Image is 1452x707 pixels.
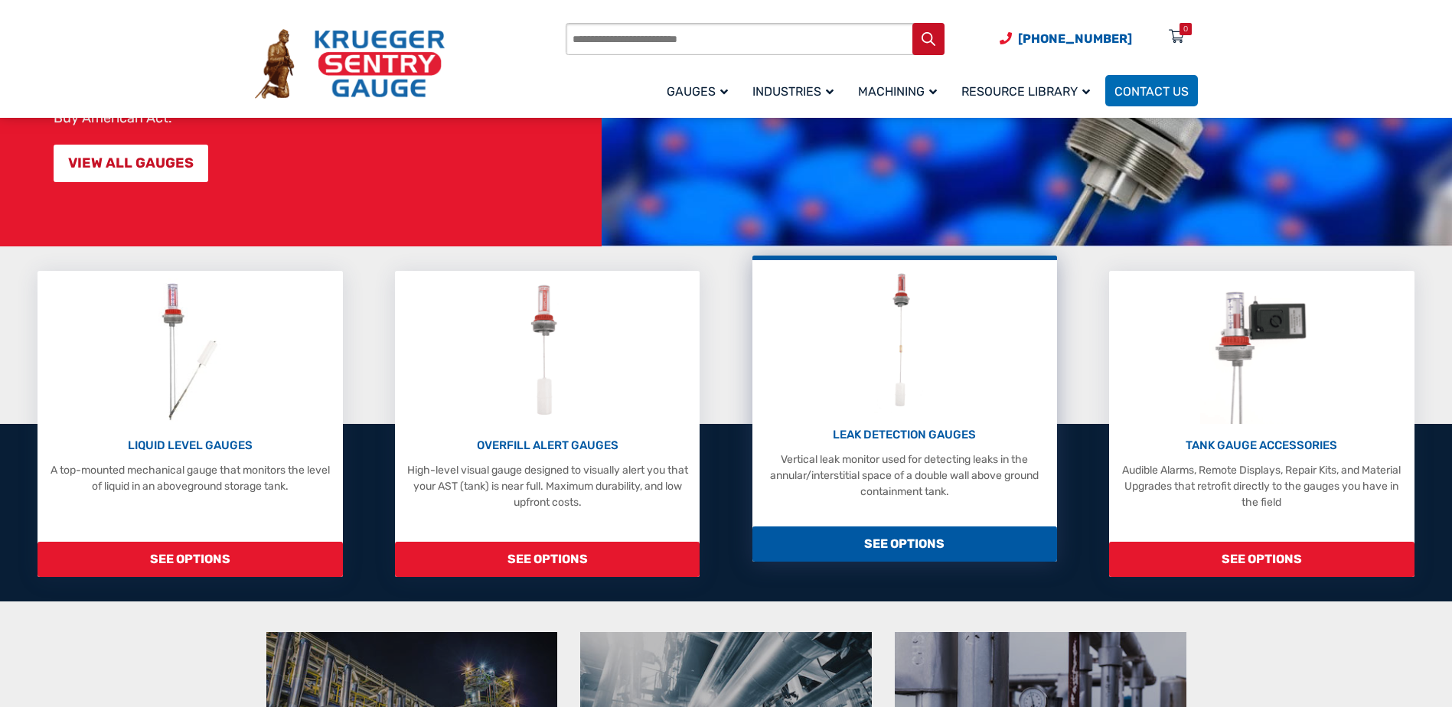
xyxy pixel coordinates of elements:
img: Liquid Level Gauges [149,279,230,424]
a: Leak Detection Gauges LEAK DETECTION GAUGES Vertical leak monitor used for detecting leaks in the... [752,256,1057,562]
span: [PHONE_NUMBER] [1018,31,1132,46]
p: OVERFILL ALERT GAUGES [403,437,692,454]
span: Gauges [667,84,728,99]
span: Machining [858,84,937,99]
span: SEE OPTIONS [1109,542,1414,577]
img: Overfill Alert Gauges [514,279,582,424]
span: SEE OPTIONS [395,542,700,577]
a: VIEW ALL GAUGES [54,145,208,182]
img: Tank Gauge Accessories [1200,279,1323,424]
p: At [PERSON_NAME] Sentry Gauge, for over 75 years we have manufactured over three million liquid-l... [54,34,594,125]
span: SEE OPTIONS [38,542,342,577]
p: LIQUID LEVEL GAUGES [45,437,334,454]
a: Industries [743,73,849,109]
a: Liquid Level Gauges LIQUID LEVEL GAUGES A top-mounted mechanical gauge that monitors the level of... [38,271,342,577]
p: High-level visual gauge designed to visually alert you that your AST (tank) is near full. Maximum... [403,462,692,510]
span: SEE OPTIONS [752,526,1057,562]
a: Phone Number (920) 434-8860 [1000,29,1132,48]
span: Resource Library [961,84,1090,99]
p: TANK GAUGE ACCESSORIES [1117,437,1406,454]
p: LEAK DETECTION GAUGES [760,426,1049,444]
img: Krueger Sentry Gauge [255,29,445,99]
a: Resource Library [952,73,1105,109]
span: Industries [752,84,834,99]
p: Audible Alarms, Remote Displays, Repair Kits, and Material Upgrades that retrofit directly to the... [1117,462,1406,510]
a: Tank Gauge Accessories TANK GAUGE ACCESSORIES Audible Alarms, Remote Displays, Repair Kits, and M... [1109,271,1414,577]
div: 0 [1183,23,1188,35]
a: Machining [849,73,952,109]
a: Overfill Alert Gauges OVERFILL ALERT GAUGES High-level visual gauge designed to visually alert yo... [395,271,700,577]
a: Contact Us [1105,75,1198,106]
p: A top-mounted mechanical gauge that monitors the level of liquid in an aboveground storage tank. [45,462,334,494]
p: Vertical leak monitor used for detecting leaks in the annular/interstitial space of a double wall... [760,451,1049,500]
a: Gauges [657,73,743,109]
img: Leak Detection Gauges [874,268,935,413]
span: Contact Us [1114,84,1189,99]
